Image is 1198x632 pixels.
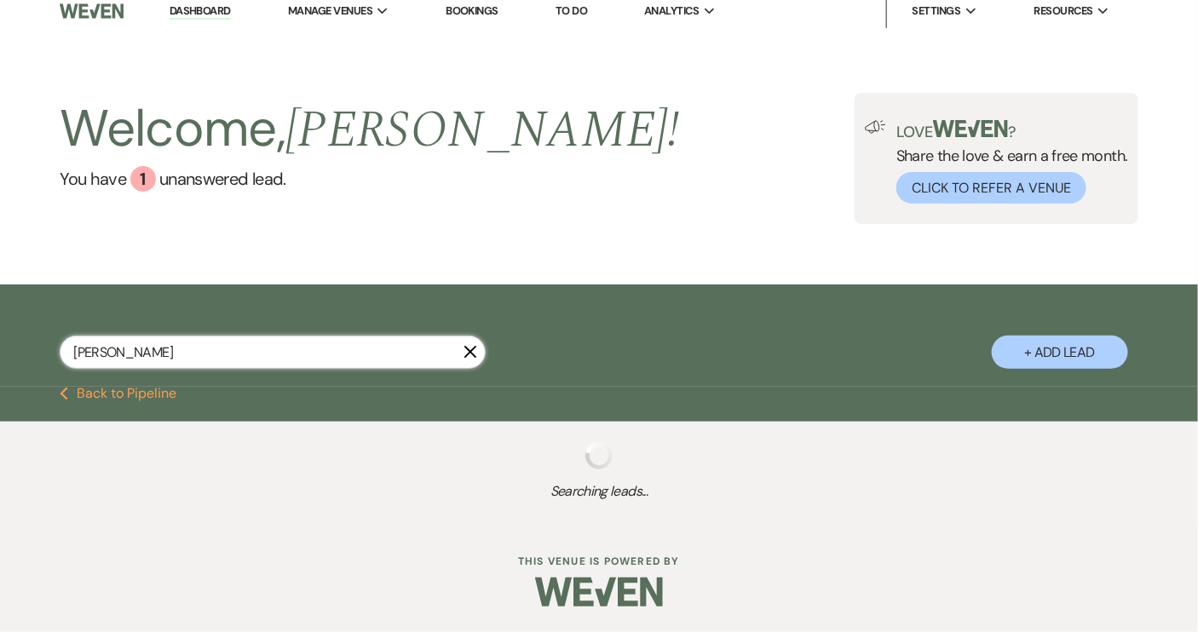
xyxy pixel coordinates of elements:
[933,120,1009,137] img: weven-logo-green.svg
[556,3,587,18] a: To Do
[60,93,679,166] h2: Welcome,
[585,442,613,469] img: loading spinner
[1034,3,1093,20] span: Resources
[60,387,176,400] button: Back to Pipeline
[60,166,679,192] a: You have 1 unanswered lead.
[644,3,699,20] span: Analytics
[60,336,486,369] input: Search by name, event date, email address or phone number
[913,3,961,20] span: Settings
[535,562,663,622] img: Weven Logo
[865,120,886,134] img: loud-speaker-illustration.svg
[288,3,372,20] span: Manage Venues
[896,172,1086,204] button: Click to Refer a Venue
[170,3,231,20] a: Dashboard
[130,166,156,192] div: 1
[896,120,1128,140] p: Love ?
[60,481,1138,502] span: Searching leads...
[992,336,1128,369] button: + Add Lead
[285,91,679,169] span: [PERSON_NAME] !
[446,3,498,18] a: Bookings
[886,120,1128,204] div: Share the love & earn a free month.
